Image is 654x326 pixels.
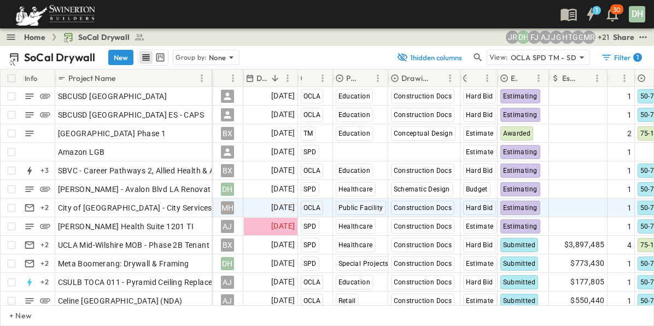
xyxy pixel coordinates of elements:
[221,294,234,307] div: AJ
[580,4,602,24] button: 1
[601,52,642,63] div: Filter
[338,167,371,174] span: Education
[613,32,634,43] div: Share
[139,51,153,64] button: row view
[627,277,632,288] span: 1
[503,204,538,212] span: Estimating
[338,297,356,305] span: Retail
[627,258,632,269] span: 1
[303,167,321,174] span: OCLA
[503,92,538,100] span: Estimating
[394,130,453,137] span: Conceptual Design
[466,260,494,267] span: Estimate
[153,51,167,64] button: kanban view
[303,130,313,137] span: TM
[38,201,51,214] div: + 2
[597,50,645,65] button: Filter1
[303,92,321,100] span: OCLA
[303,185,317,193] span: SPD
[221,220,234,233] div: AJ
[466,148,494,156] span: Estimate
[271,294,295,307] span: [DATE]
[78,32,130,43] span: SoCal Drywall
[58,91,167,102] span: SBCUSD [GEOGRAPHIC_DATA]
[24,50,95,65] p: SoCal Drywall
[221,238,234,252] div: BX
[38,276,51,289] div: + 2
[466,130,494,137] span: Estimate
[209,52,226,63] p: None
[394,167,452,174] span: Construction Docs
[269,72,281,84] button: Sort
[24,32,151,43] nav: breadcrumbs
[582,31,595,44] div: Meghana Raj (meghana.raj@swinerton.com)
[562,73,576,84] p: Estimate Amount
[503,297,536,305] span: Submitted
[316,72,329,85] button: Menu
[221,127,234,140] div: BX
[511,73,518,84] p: Estimate Status
[394,297,452,305] span: Construction Docs
[637,53,639,62] h6: 1
[570,257,604,270] span: $773,430
[338,241,373,249] span: Healthcare
[338,260,389,267] span: Special Projects
[618,72,631,85] button: Menu
[570,294,604,307] span: $550,440
[176,52,207,63] p: Group by:
[394,260,452,267] span: Construction Docs
[271,238,295,251] span: [DATE]
[550,31,563,44] div: Jorge Garcia (jorgarcia@swinerton.com)
[221,257,234,270] div: DH
[503,148,538,156] span: Estimating
[560,31,574,44] div: Haaris Tahmas (haaris.tahmas@swinerton.com)
[539,31,552,44] div: Anthony Jimenez (anthony.jimenez@swinerton.com)
[466,185,488,193] span: Budget
[520,72,532,84] button: Sort
[271,257,295,270] span: [DATE]
[195,72,208,85] button: Menu
[212,69,243,87] div: Owner
[637,31,650,44] button: test
[303,111,321,119] span: OCLA
[627,165,632,176] span: 1
[58,221,194,232] span: [PERSON_NAME] Health Suite 1201 TI
[627,240,632,251] span: 4
[443,72,457,85] button: Menu
[466,278,493,286] span: Hard Bid
[466,167,493,174] span: Hard Bid
[564,238,605,251] span: $3,897,485
[627,91,632,102] span: 1
[532,72,545,85] button: Menu
[571,31,585,44] div: Gerrad Gerber (gerrad.gerber@swinerton.com)
[579,72,591,84] button: Sort
[503,111,538,119] span: Estimating
[58,202,243,213] span: City of [GEOGRAPHIC_DATA] - City Services Building
[517,31,530,44] div: Daryll Hayward (daryll.hayward@swinerton.com)
[466,204,493,212] span: Hard Bid
[271,276,295,288] span: [DATE]
[221,276,234,289] div: AJ
[627,147,632,158] span: 1
[613,5,621,14] p: 30
[338,92,371,100] span: Education
[503,185,538,193] span: Estimating
[627,221,632,232] span: 1
[466,297,494,305] span: Estimate
[503,278,536,286] span: Submitted
[38,238,51,252] div: + 2
[58,240,362,251] span: UCLA Mid-Wilshire MOB - Phase 2B Tenant Improvements Floors 1-3 100% SD Budget
[58,147,105,158] span: Amazon LGB
[303,260,317,267] span: SPD
[598,32,609,43] p: + 21
[469,72,481,84] button: Sort
[466,223,494,230] span: Estimate
[338,204,383,212] span: Public Facility
[58,109,205,120] span: SBCUSD [GEOGRAPHIC_DATA] ES - CAPS
[394,111,452,119] span: Construction Docs
[338,278,371,286] span: Education
[281,72,294,85] button: Menu
[503,167,538,174] span: Estimating
[22,69,55,87] div: Info
[68,73,115,84] p: Project Name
